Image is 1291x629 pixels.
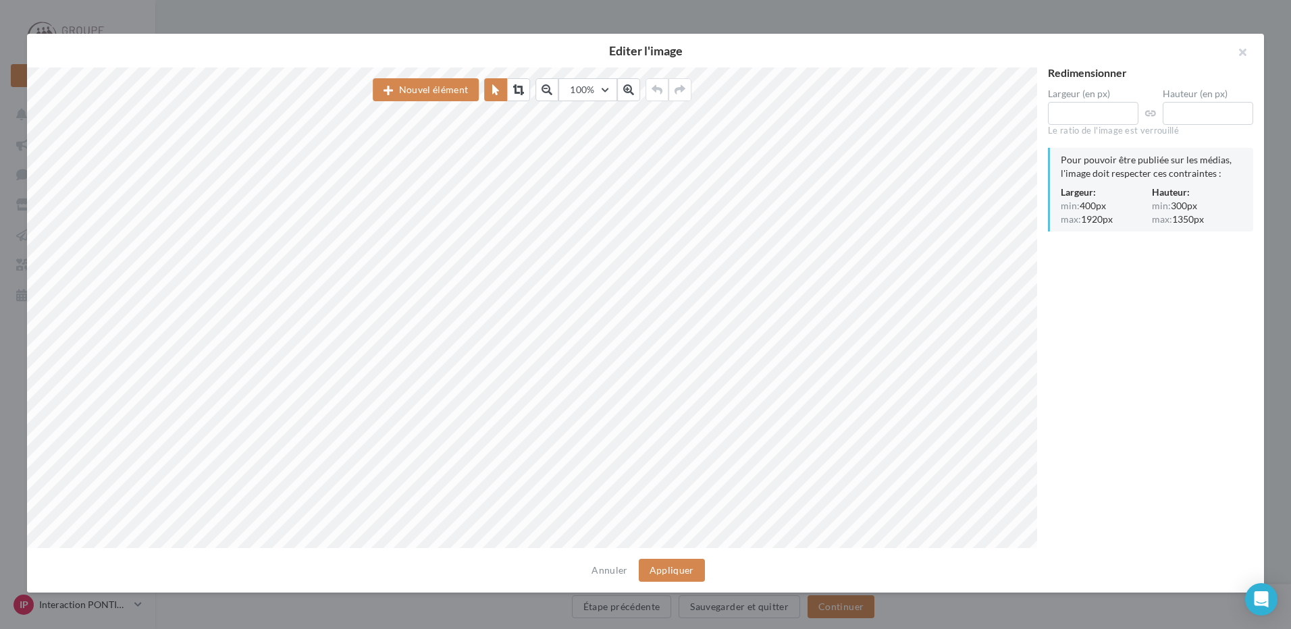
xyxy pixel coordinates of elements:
span: min: [1152,201,1171,211]
h2: Editer l'image [49,45,1242,57]
label: Largeur (en px) [1048,89,1138,99]
span: min: [1061,201,1080,211]
div: Le ratio de l'image est verrouillé [1048,125,1253,137]
button: Appliquer [639,559,705,582]
button: Annuler [586,562,633,578]
span: max: [1061,215,1081,224]
button: 100% [558,78,616,101]
div: Open Intercom Messenger [1245,583,1277,616]
label: Hauteur (en px) [1163,89,1253,99]
div: 1350px [1152,213,1243,226]
button: Nouvel élément [373,78,479,101]
div: Redimensionner [1048,67,1253,78]
div: Pour pouvoir être publiée sur les médias, l'image doit respecter ces contraintes : [1061,153,1242,180]
div: Hauteur: [1152,186,1243,199]
span: max: [1152,215,1172,224]
div: 300px [1152,199,1243,213]
div: Largeur: [1061,186,1152,199]
div: 400px [1061,199,1152,213]
div: 1920px [1061,213,1152,226]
